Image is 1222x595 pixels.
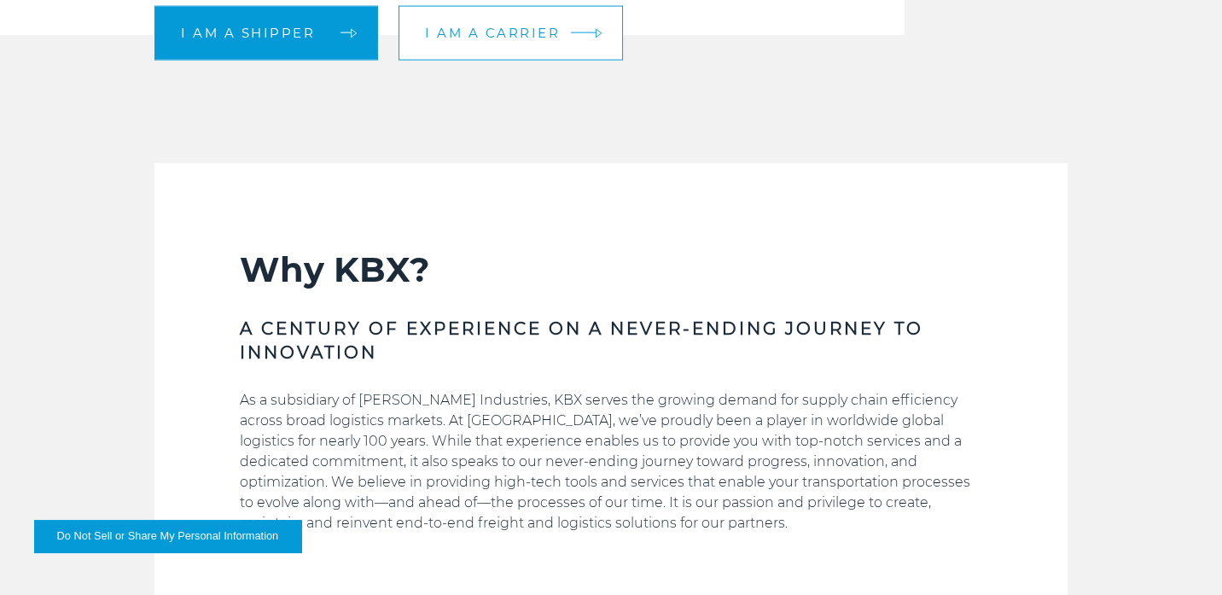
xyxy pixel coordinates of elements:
[596,28,602,38] img: arrow
[34,520,301,552] button: Do Not Sell or Share My Personal Information
[425,26,560,39] span: I am a carrier
[240,390,982,534] p: As a subsidiary of [PERSON_NAME] Industries, KBX serves the growing demand for supply chain effic...
[240,317,982,365] h3: A CENTURY OF EXPERIENCE ON A NEVER-ENDING JOURNEY TO INNOVATION
[154,5,378,60] a: I am a shipper arrow arrow
[399,5,623,60] a: I am a carrier arrow arrow
[240,248,982,291] h2: Why KBX?
[181,26,315,39] span: I am a shipper
[1137,513,1222,595] iframe: Chat Widget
